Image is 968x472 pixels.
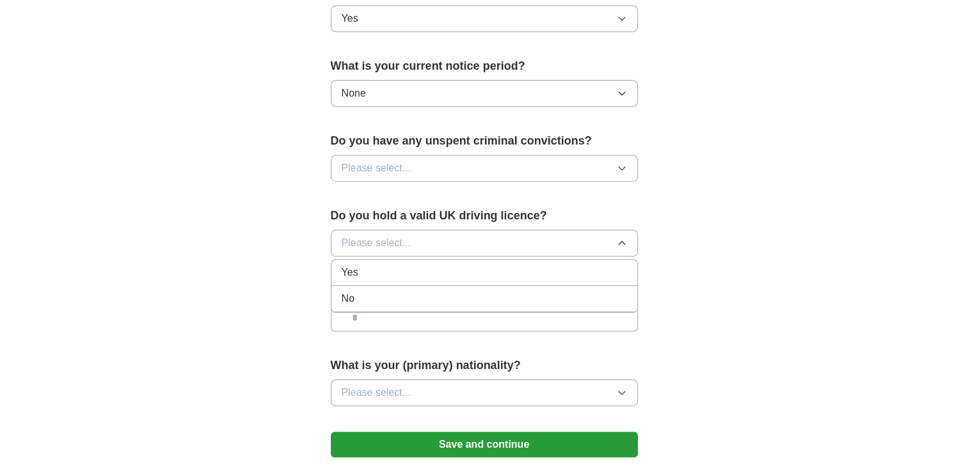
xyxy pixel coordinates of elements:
[342,86,366,101] span: None
[331,155,638,182] button: Please select...
[342,11,358,26] span: Yes
[331,379,638,406] button: Please select...
[331,357,638,374] label: What is your (primary) nationality?
[342,161,411,176] span: Please select...
[331,80,638,107] button: None
[331,230,638,256] button: Please select...
[331,432,638,457] button: Save and continue
[331,5,638,32] button: Yes
[331,58,638,75] label: What is your current notice period?
[342,235,411,251] span: Please select...
[342,265,358,280] span: Yes
[342,385,411,400] span: Please select...
[331,132,638,150] label: Do you have any unspent criminal convictions?
[342,291,354,306] span: No
[331,207,638,224] label: Do you hold a valid UK driving licence?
